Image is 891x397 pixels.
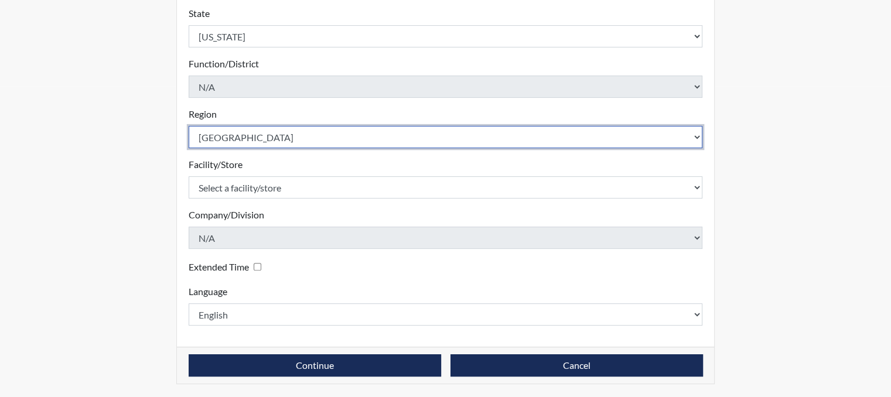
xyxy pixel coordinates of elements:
label: Language [189,285,227,299]
label: Extended Time [189,260,249,274]
label: State [189,6,210,20]
button: Cancel [450,354,703,377]
label: Region [189,107,217,121]
div: Checking this box will provide the interviewee with an accomodation of extra time to answer each ... [189,258,266,275]
label: Function/District [189,57,259,71]
button: Continue [189,354,441,377]
label: Company/Division [189,208,264,222]
label: Facility/Store [189,158,243,172]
